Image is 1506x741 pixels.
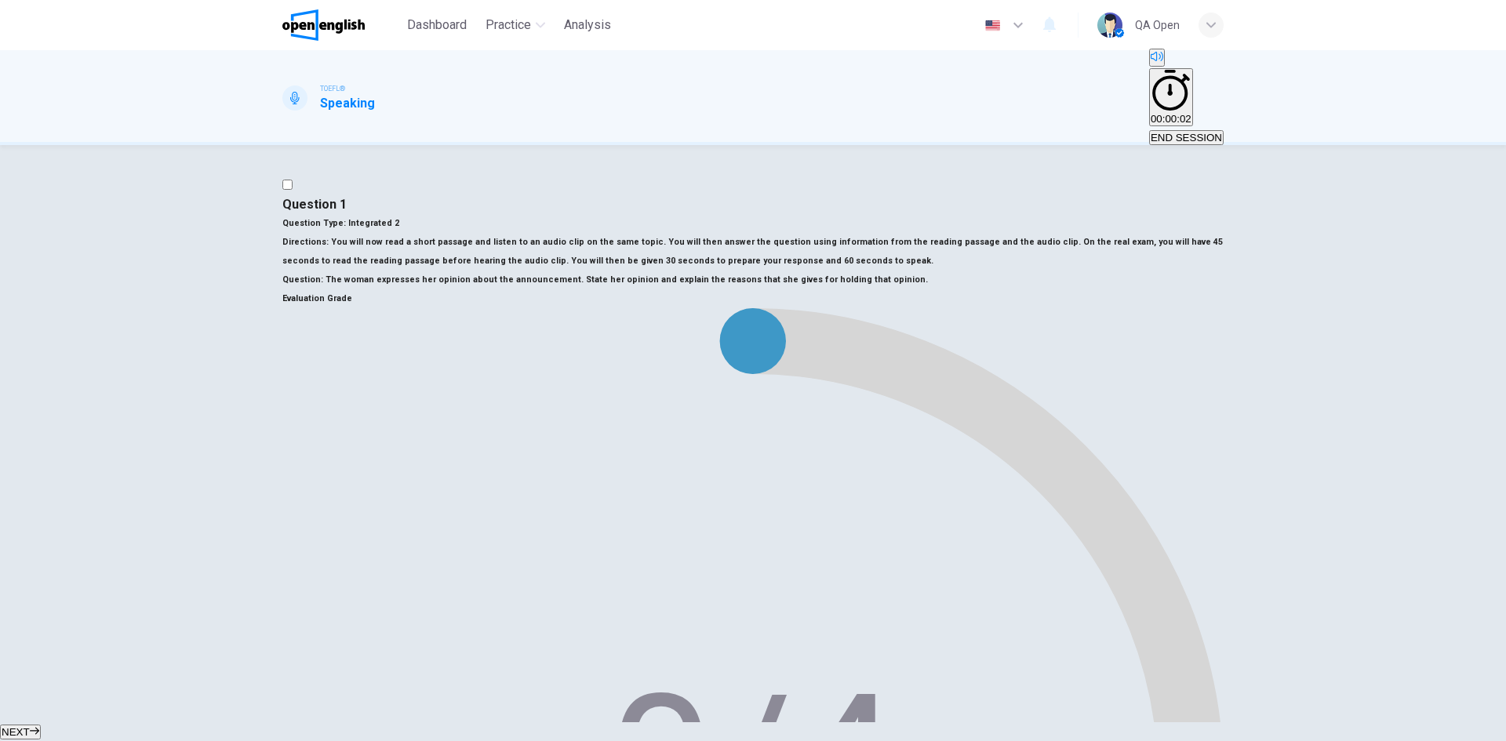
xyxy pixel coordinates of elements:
[1151,132,1222,143] span: END SESSION
[486,16,531,35] span: Practice
[282,214,1224,233] h6: Question Type :
[1151,113,1191,125] span: 00:00:02
[1149,49,1224,68] div: Mute
[479,11,551,39] button: Practice
[320,94,375,113] h1: Speaking
[282,271,1224,289] h6: Question :
[564,16,611,35] span: Analysis
[2,726,30,738] span: NEXT
[282,233,1224,271] h6: Directions :
[1149,130,1224,145] button: END SESSION
[320,83,345,94] span: TOEFL®
[1149,68,1193,126] button: 00:00:02
[346,218,399,228] span: Integrated 2
[983,20,1002,31] img: en
[326,274,928,285] span: The woman expresses her opinion about the announcement. State her opinion and explain the reasons...
[282,9,401,41] a: OpenEnglish logo
[1135,16,1180,35] div: QA Open
[1097,13,1122,38] img: Profile picture
[282,237,1223,266] span: You will now read a short passage and listen to an audio clip on the same topic. You will then an...
[558,11,617,39] button: Analysis
[1149,68,1224,128] div: Hide
[401,11,473,39] button: Dashboard
[282,195,1224,214] h4: Question 1
[282,9,365,41] img: OpenEnglish logo
[282,289,1224,308] h6: Evaluation Grade
[407,16,467,35] span: Dashboard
